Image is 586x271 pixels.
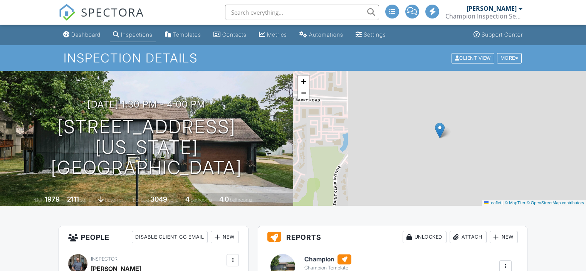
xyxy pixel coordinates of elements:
[45,195,60,203] div: 1979
[267,31,287,38] div: Metrics
[105,197,126,203] span: basement
[12,117,281,178] h1: [STREET_ADDRESS] [US_STATE][GEOGRAPHIC_DATA]
[230,197,252,203] span: bathrooms
[191,197,212,203] span: bedrooms
[185,195,190,203] div: 4
[497,53,522,63] div: More
[482,31,523,38] div: Support Center
[81,4,144,20] span: SPECTORA
[304,254,353,264] h6: Champion
[173,31,201,38] div: Templates
[71,31,101,38] div: Dashboard
[80,197,91,203] span: sq. ft.
[87,99,205,109] h3: [DATE] 1:30 pm - 4:00 pm
[452,53,494,63] div: Client View
[470,28,526,42] a: Support Center
[304,265,353,271] div: Champion Template
[59,4,76,21] img: The Best Home Inspection Software - Spectora
[527,200,584,205] a: © OpenStreetMap contributors
[162,28,204,42] a: Templates
[60,28,104,42] a: Dashboard
[222,31,247,38] div: Contacts
[64,51,522,65] h1: Inspection Details
[225,5,379,20] input: Search everything...
[296,28,346,42] a: Automations (Advanced)
[484,200,501,205] a: Leaflet
[435,123,445,138] img: Marker
[35,197,44,203] span: Built
[301,76,306,86] span: +
[258,226,527,248] h3: Reports
[309,31,343,38] div: Automations
[210,28,250,42] a: Contacts
[121,31,153,38] div: Inspections
[502,200,504,205] span: |
[445,12,522,20] div: Champion Inspection Services
[490,231,518,243] div: New
[211,231,239,243] div: New
[451,55,496,61] a: Client View
[132,231,208,243] div: Disable Client CC Email
[298,76,309,87] a: Zoom in
[298,87,309,99] a: Zoom out
[91,256,118,262] span: Inspector
[364,31,386,38] div: Settings
[505,200,526,205] a: © MapTiler
[403,231,447,243] div: Unlocked
[67,195,79,203] div: 2111
[168,197,178,203] span: sq.ft.
[450,231,487,243] div: Attach
[219,195,229,203] div: 4.0
[467,5,517,12] div: [PERSON_NAME]
[301,88,306,98] span: −
[150,195,167,203] div: 3049
[353,28,389,42] a: Settings
[59,226,248,248] h3: People
[256,28,290,42] a: Metrics
[59,10,144,27] a: SPECTORA
[110,28,156,42] a: Inspections
[133,197,149,203] span: Lot Size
